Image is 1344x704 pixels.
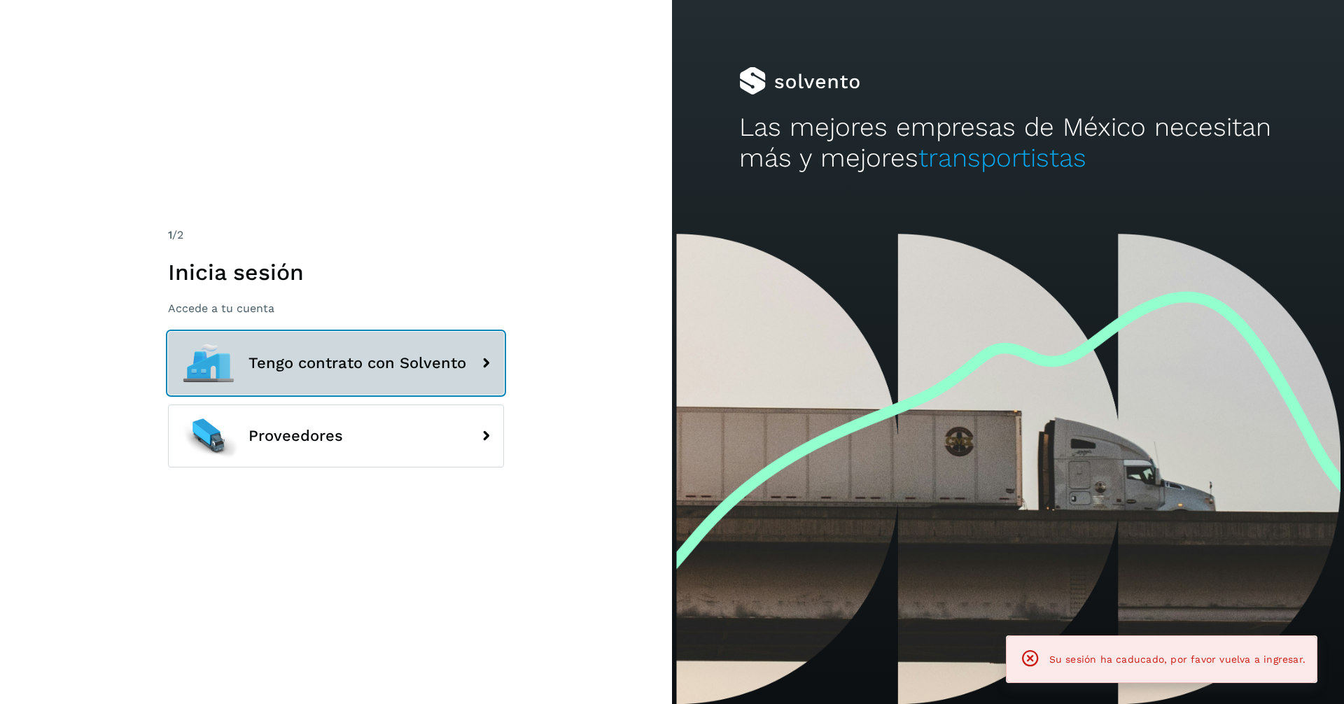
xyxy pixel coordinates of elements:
p: Accede a tu cuenta [168,302,504,315]
button: Proveedores [168,404,504,467]
span: Su sesión ha caducado, por favor vuelva a ingresar. [1049,654,1305,665]
div: /2 [168,227,504,244]
span: transportistas [918,143,1086,173]
button: Tengo contrato con Solvento [168,332,504,395]
span: Tengo contrato con Solvento [248,355,466,372]
h1: Inicia sesión [168,259,504,286]
span: Proveedores [248,428,343,444]
span: 1 [168,228,172,241]
h2: Las mejores empresas de México necesitan más y mejores [739,112,1277,174]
